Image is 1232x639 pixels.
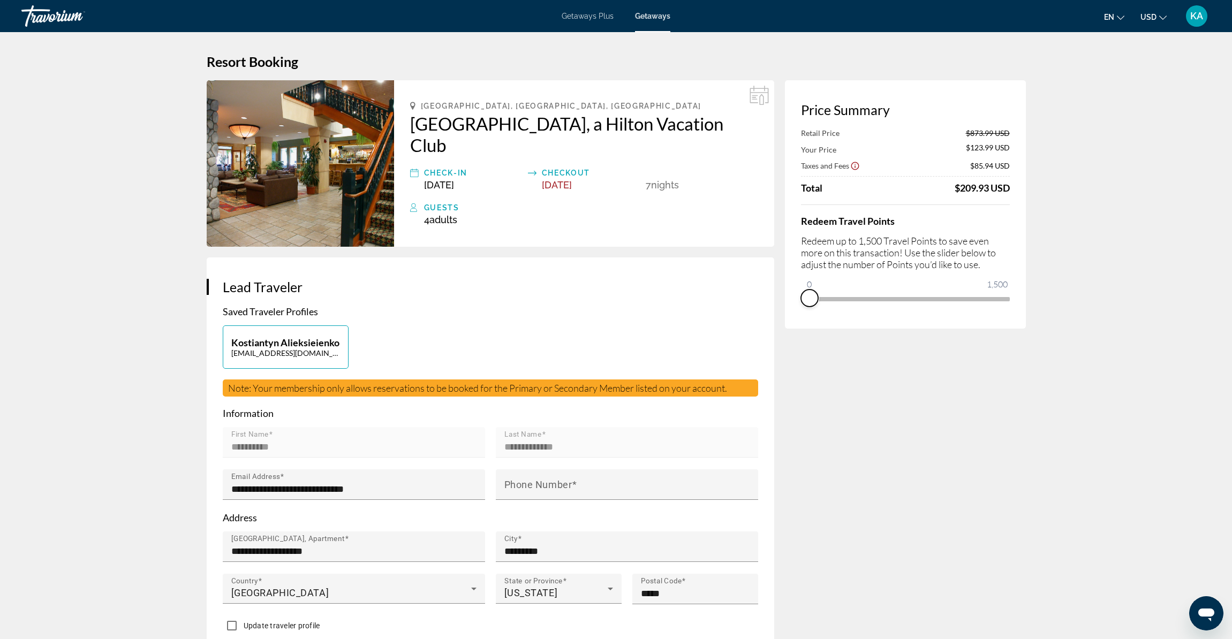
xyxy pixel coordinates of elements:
[429,214,457,225] span: Adults
[231,587,329,598] span: [GEOGRAPHIC_DATA]
[504,587,558,598] span: [US_STATE]
[231,348,340,357] p: [EMAIL_ADDRESS][DOMAIN_NAME]
[635,12,670,20] a: Getaways
[231,577,258,585] mat-label: Country
[641,577,682,585] mat-label: Postal Code
[801,290,818,307] span: ngx-slider
[504,479,572,490] mat-label: Phone Number
[970,161,1010,170] span: $85.94 USD
[805,278,813,291] span: 0
[410,113,758,156] a: [GEOGRAPHIC_DATA], a Hilton Vacation Club
[985,278,1009,291] span: 1,500
[421,102,701,110] span: [GEOGRAPHIC_DATA], [GEOGRAPHIC_DATA], [GEOGRAPHIC_DATA]
[1140,13,1157,21] span: USD
[207,80,394,247] img: Lake Tahoe Resort, a Hilton Vacation Club
[1104,13,1114,21] span: en
[542,179,572,191] span: [DATE]
[955,182,1010,194] div: $209.93 USD
[424,201,758,214] div: Guests
[228,382,727,394] span: Note: Your membership only allows reservations to be booked for the Primary or Secondary Member l...
[244,621,320,630] span: Update traveler profile
[231,337,340,348] p: Kostiantyn Alieksieienko
[1190,11,1203,21] span: KA
[504,577,563,585] mat-label: State or Province
[801,160,860,171] button: Show Taxes and Fees breakdown
[801,235,1010,270] p: Redeem up to 1,500 Travel Points to save even more on this transaction! Use the slider below to a...
[231,430,269,439] mat-label: First Name
[966,128,1010,138] span: $873.99 USD
[801,102,1010,118] h3: Price Summary
[646,179,651,191] span: 7
[1140,9,1167,25] button: Change currency
[504,430,542,439] mat-label: Last Name
[223,279,758,295] h3: Lead Traveler
[801,161,849,170] span: Taxes and Fees
[231,473,280,481] mat-label: Email Address
[1104,9,1124,25] button: Change language
[223,512,758,523] p: Address
[562,12,614,20] a: Getaways Plus
[223,325,349,369] button: Kostiantyn Alieksieienko[EMAIL_ADDRESS][DOMAIN_NAME]
[223,407,758,419] p: Information
[801,215,1010,227] h4: Redeem Travel Points
[966,143,1010,155] span: $123.99 USD
[801,128,840,138] span: Retail Price
[1183,5,1211,27] button: User Menu
[801,182,822,194] span: Total
[651,179,679,191] span: Nights
[801,297,1010,299] ngx-slider: ngx-slider
[231,535,345,543] mat-label: [GEOGRAPHIC_DATA], Apartment
[850,161,860,170] button: Show Taxes and Fees disclaimer
[504,535,518,543] mat-label: City
[424,179,454,191] span: [DATE]
[424,214,457,225] span: 4
[1189,596,1223,630] iframe: Button to launch messaging window
[542,166,640,179] div: Checkout
[21,2,129,30] a: Travorium
[207,54,1026,70] h1: Resort Booking
[424,166,523,179] div: Check-In
[223,306,758,317] p: Saved Traveler Profiles
[801,145,836,154] span: Your Price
